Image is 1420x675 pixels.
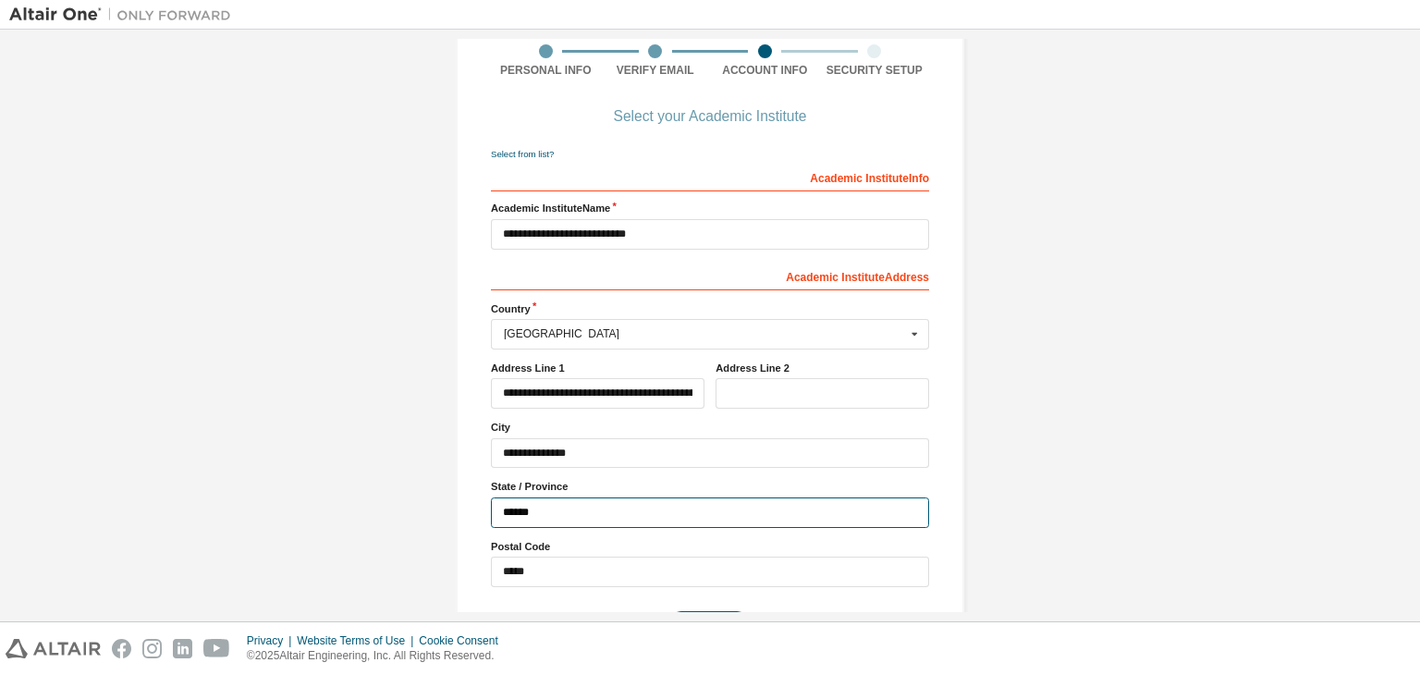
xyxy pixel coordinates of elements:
a: Select from list? [491,149,554,159]
img: Altair One [9,6,240,24]
img: facebook.svg [112,639,131,658]
div: Website Terms of Use [297,633,419,648]
div: Academic Institute Info [491,162,929,191]
div: [GEOGRAPHIC_DATA] [504,328,906,339]
label: City [491,420,929,435]
div: Academic Institute Address [491,261,929,290]
label: Address Line 1 [491,361,704,375]
img: youtube.svg [203,639,230,658]
div: Account Info [710,63,820,78]
img: instagram.svg [142,639,162,658]
label: State / Province [491,479,929,494]
img: linkedin.svg [173,639,192,658]
label: Address Line 2 [716,361,929,375]
div: Personal Info [491,63,601,78]
button: Next [667,611,751,639]
div: Select your Academic Institute [614,111,807,122]
label: Postal Code [491,539,929,554]
img: altair_logo.svg [6,639,101,658]
label: Country [491,301,929,316]
label: Academic Institute Name [491,201,929,215]
div: Cookie Consent [419,633,508,648]
div: Security Setup [820,63,930,78]
div: Privacy [247,633,297,648]
div: Verify Email [601,63,711,78]
p: © 2025 Altair Engineering, Inc. All Rights Reserved. [247,648,509,664]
